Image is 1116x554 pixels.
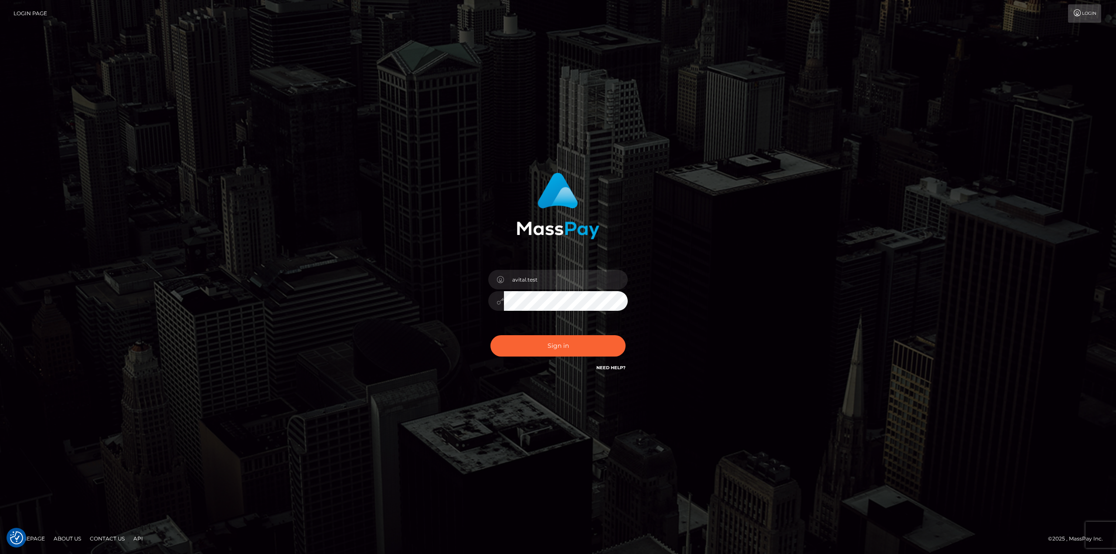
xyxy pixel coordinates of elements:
button: Consent Preferences [10,531,23,544]
a: About Us [50,532,85,545]
a: Homepage [10,532,48,545]
a: Need Help? [596,365,626,370]
button: Sign in [490,335,626,357]
img: MassPay Login [517,173,599,239]
a: Contact Us [86,532,128,545]
a: API [130,532,146,545]
a: Login [1068,4,1101,23]
input: Username... [504,270,628,289]
div: © 2025 , MassPay Inc. [1048,534,1109,544]
a: Login Page [14,4,47,23]
img: Revisit consent button [10,531,23,544]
